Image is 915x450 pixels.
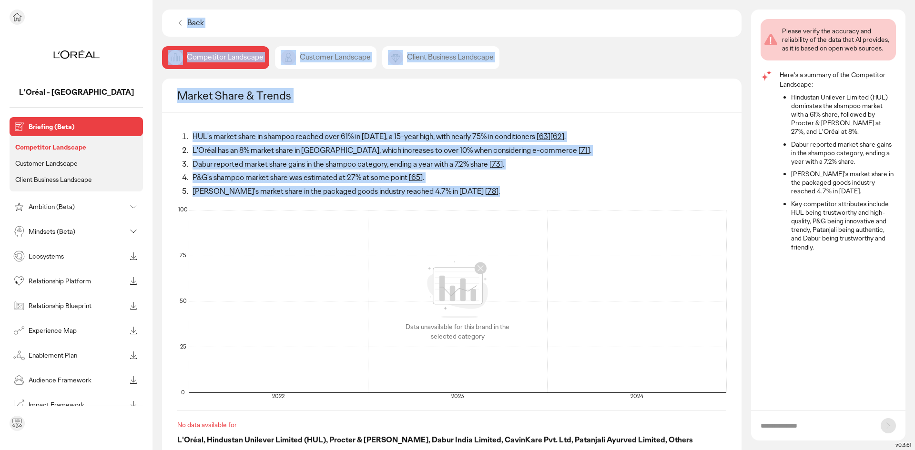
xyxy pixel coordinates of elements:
li: Hindustan Unilever Limited (HUL) dominates the shampoo market with a 61% share, followed by Proct... [791,93,896,136]
div: 2022 [189,393,368,400]
p: Ambition (Beta) [29,203,126,210]
p: Briefing (Beta) [29,123,139,130]
p: Mindsets (Beta) [29,228,126,235]
div: Customer Landscape [275,46,376,69]
p: Relationship Platform [29,278,126,284]
div: L'Oréal, Hindustan Unilever Limited (HUL), Procter & [PERSON_NAME], Dabur India Limited, CavinKar... [177,435,726,445]
p: Client Business Landscape [15,175,92,184]
a: 62 [553,131,562,141]
a: 63 [539,131,548,141]
p: Experience Map [29,327,126,334]
li: Key competitor attributes include HUL being trustworthy and high-quality, P&G being innovative an... [791,200,896,251]
li: Dabur reported market share gains in the shampoo category, ending a year with a 7.2% share [ ]. [190,160,726,170]
li: HUL's market share in shampoo reached over 61% in [DATE], a 15-year high, with nearly 75% in cond... [190,132,726,142]
p: Competitor Landscape [15,143,86,151]
a: 78 [488,186,496,196]
div: Send feedback [10,416,25,431]
p: Relationship Blueprint [29,302,126,309]
div: 2023 [368,393,547,400]
div: 2024 [547,393,726,400]
img: project avatar [52,30,100,78]
div: 100 [177,206,189,214]
div: Data unavailable for this brand in the selected category [406,322,509,341]
p: Here's a summary of the Competitor Landscape: [780,70,896,89]
a: 65 [411,172,420,182]
div: 25 [177,343,189,351]
div: 0 [177,389,189,397]
p: Customer Landscape [15,159,78,168]
a: 73 [492,159,500,169]
p: L'Oréal - India [10,88,143,98]
img: image [168,50,183,65]
p: Back [187,18,204,28]
div: Client Business Landscape [382,46,499,69]
img: image [427,261,488,318]
p: Enablement Plan [29,352,126,359]
div: 75 [177,252,189,260]
li: [PERSON_NAME]'s market share in the packaged goods industry reached 4.7% in [DATE]. [791,170,896,196]
li: L'Oréal has an 8% market share in [GEOGRAPHIC_DATA], which increases to over 10% when considering... [190,146,726,156]
h2: Market Share & Trends [177,88,291,103]
div: Please verify the accuracy and reliability of the data that AI provides, as it is based on open w... [782,27,892,53]
li: Dabur reported market share gains in the shampoo category, ending a year with a 7.2% share. [791,140,896,166]
p: Impact Framework [29,401,126,408]
p: Ecosystems [29,253,126,260]
img: image [281,50,296,65]
a: 71 [581,145,588,155]
p: Audience Framework [29,377,126,383]
li: [PERSON_NAME]'s market share in the packaged goods industry reached 4.7% in [DATE] [ ]. [190,187,726,197]
img: image [388,50,403,65]
div: 50 [177,298,189,305]
div: No data available for [177,420,726,430]
li: P&G's shampoo market share was estimated at 27% at some point [ ]. [190,173,726,183]
div: Competitor Landscape [162,46,269,69]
